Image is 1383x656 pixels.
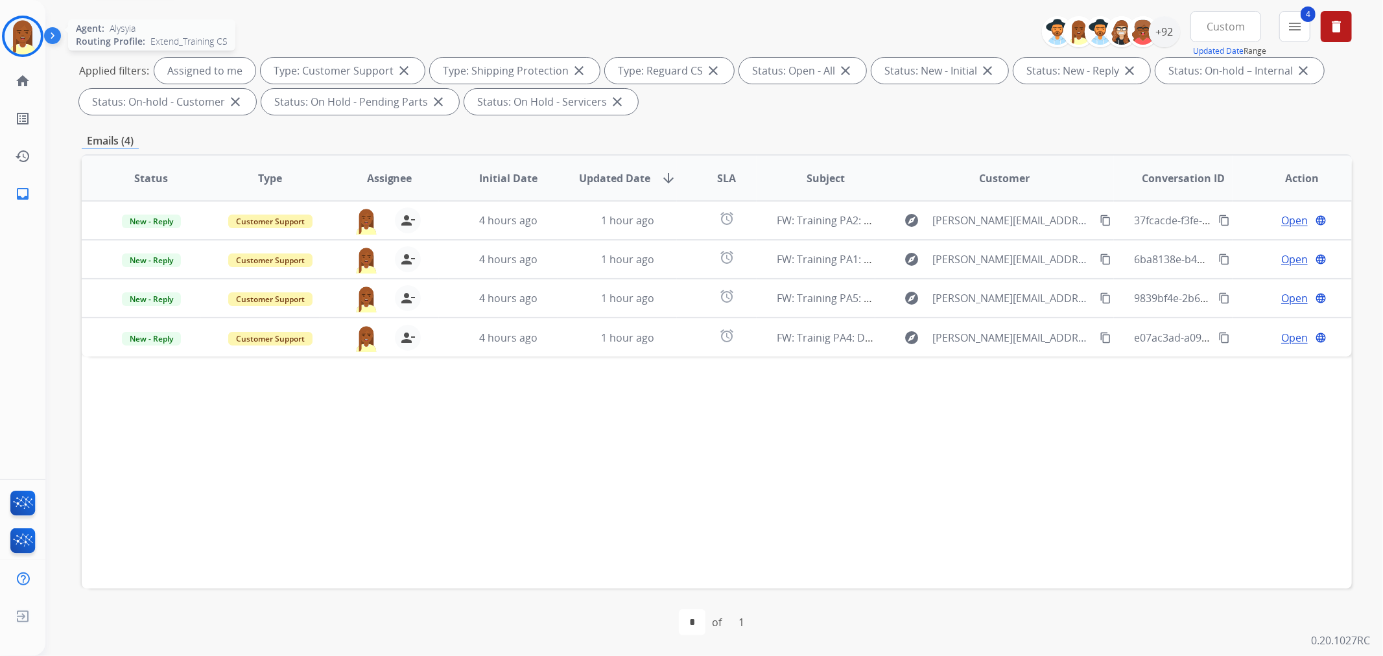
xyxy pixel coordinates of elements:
[904,290,919,306] mat-icon: explore
[1135,331,1330,345] span: e07ac3ad-a092-4fed-8a00-32deaf903943
[777,252,1059,266] span: FW: Training PA1: Do Not Assign (Alysyia [PERSON_NAME])
[601,291,654,305] span: 1 hour ago
[1135,291,1332,305] span: 9839bf4e-2b6a-4d30-b653-a4bf005c2836
[719,250,735,265] mat-icon: alarm
[579,170,650,186] span: Updated Date
[980,63,995,78] mat-icon: close
[79,63,149,78] p: Applied filters:
[1142,170,1225,186] span: Conversation ID
[609,94,625,110] mat-icon: close
[396,63,412,78] mat-icon: close
[1315,292,1327,304] mat-icon: language
[76,22,104,35] span: Agent:
[904,252,919,267] mat-icon: explore
[1315,253,1327,265] mat-icon: language
[712,615,722,630] div: of
[400,290,416,306] mat-icon: person_remove
[719,288,735,304] mat-icon: alarm
[1100,215,1111,226] mat-icon: content_copy
[777,213,1059,228] span: FW: Training PA2: Do Not Assign (Alysyia [PERSON_NAME])
[932,290,1092,306] span: [PERSON_NAME][EMAIL_ADDRESS][DOMAIN_NAME]
[719,211,735,226] mat-icon: alarm
[1122,63,1137,78] mat-icon: close
[1155,58,1324,84] div: Status: On-hold – Internal
[479,252,538,266] span: 4 hours ago
[261,89,459,115] div: Status: On Hold - Pending Parts
[932,330,1092,346] span: [PERSON_NAME][EMAIL_ADDRESS][DOMAIN_NAME]
[228,215,313,228] span: Customer Support
[258,170,282,186] span: Type
[228,253,313,267] span: Customer Support
[82,133,139,149] p: Emails (4)
[122,332,181,346] span: New - Reply
[228,292,313,306] span: Customer Support
[571,63,587,78] mat-icon: close
[1135,252,1335,266] span: 6ba8138e-b49e-4d62-bcc7-6022ca913475
[807,170,845,186] span: Subject
[739,58,866,84] div: Status: Open - All
[1315,215,1327,226] mat-icon: language
[1295,63,1311,78] mat-icon: close
[228,94,243,110] mat-icon: close
[353,325,379,352] img: agent-avatar
[479,170,538,186] span: Initial Date
[353,207,379,235] img: agent-avatar
[154,58,255,84] div: Assigned to me
[601,331,654,345] span: 1 hour ago
[904,213,919,228] mat-icon: explore
[150,35,228,48] span: Extend_Training CS
[932,213,1092,228] span: [PERSON_NAME][EMAIL_ADDRESS][DOMAIN_NAME]
[1279,11,1310,42] button: 4
[431,94,446,110] mat-icon: close
[1207,24,1245,29] span: Custom
[1281,252,1308,267] span: Open
[1193,45,1266,56] span: Range
[122,215,181,228] span: New - Reply
[1190,11,1261,42] button: Custom
[353,285,379,312] img: agent-avatar
[838,63,853,78] mat-icon: close
[430,58,600,84] div: Type: Shipping Protection
[1311,633,1370,648] p: 0.20.1027RC
[1100,253,1111,265] mat-icon: content_copy
[15,111,30,126] mat-icon: list_alt
[15,186,30,202] mat-icon: inbox
[979,170,1030,186] span: Customer
[464,89,638,115] div: Status: On Hold - Servicers
[367,170,412,186] span: Assignee
[1218,292,1230,304] mat-icon: content_copy
[479,213,538,228] span: 4 hours ago
[1315,332,1327,344] mat-icon: language
[134,170,168,186] span: Status
[1218,215,1230,226] mat-icon: content_copy
[1100,332,1111,344] mat-icon: content_copy
[400,252,416,267] mat-icon: person_remove
[1218,332,1230,344] mat-icon: content_copy
[122,292,181,306] span: New - Reply
[1193,46,1244,56] button: Updated Date
[122,253,181,267] span: New - Reply
[1100,292,1111,304] mat-icon: content_copy
[1218,253,1230,265] mat-icon: content_copy
[601,252,654,266] span: 1 hour ago
[400,213,416,228] mat-icon: person_remove
[15,148,30,164] mat-icon: history
[777,331,1052,345] span: FW: Trainig PA4: Do Not Assign (Alysyia [PERSON_NAME])
[479,291,538,305] span: 4 hours ago
[15,73,30,89] mat-icon: home
[1281,213,1308,228] span: Open
[1281,290,1308,306] span: Open
[110,22,136,35] span: Alysyia
[1013,58,1150,84] div: Status: New - Reply
[5,18,41,54] img: avatar
[705,63,721,78] mat-icon: close
[1233,156,1352,201] th: Action
[1149,16,1180,47] div: +92
[1301,6,1316,22] span: 4
[79,89,256,115] div: Status: On-hold - Customer
[76,35,145,48] span: Routing Profile:
[932,252,1092,267] span: [PERSON_NAME][EMAIL_ADDRESS][DOMAIN_NAME]
[228,332,313,346] span: Customer Support
[1287,19,1303,34] mat-icon: menu
[777,291,1059,305] span: FW: Training PA5: Do Not Assign (Alysyia [PERSON_NAME])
